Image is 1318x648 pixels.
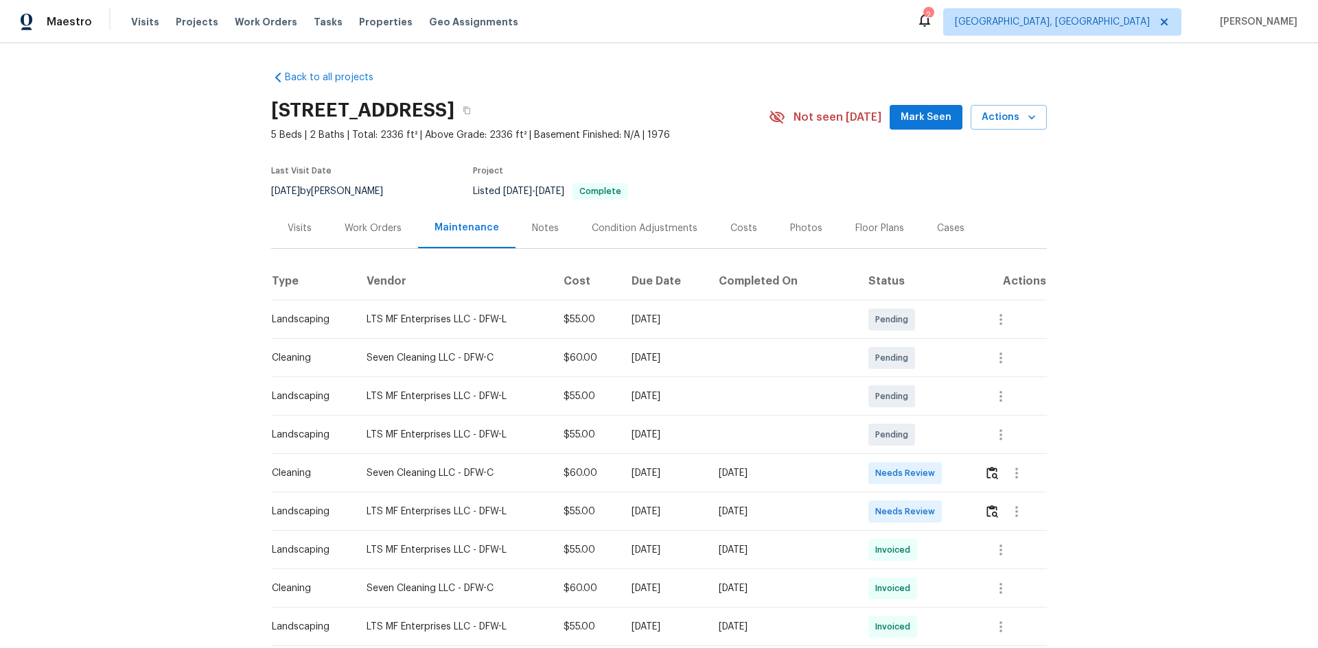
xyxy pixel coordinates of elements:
div: [DATE] [632,505,697,518]
div: [DATE] [719,581,846,595]
th: Cost [553,262,621,300]
div: Visits [288,221,312,235]
th: Completed On [708,262,857,300]
div: $55.00 [564,620,610,634]
button: Mark Seen [890,105,962,130]
div: [DATE] [632,543,697,557]
div: Seven Cleaning LLC - DFW-C [367,581,542,595]
div: Seven Cleaning LLC - DFW-C [367,351,542,365]
span: Complete [574,187,627,195]
th: Vendor [356,262,553,300]
div: [DATE] [719,466,846,480]
span: Pending [875,389,914,403]
th: Actions [973,262,1047,300]
span: Invoiced [875,543,916,557]
div: [DATE] [632,351,697,365]
span: - [503,187,564,196]
button: Actions [971,105,1047,130]
div: Cleaning [272,581,345,595]
button: Copy Address [454,98,479,123]
div: $55.00 [564,543,610,557]
div: $55.00 [564,428,610,442]
span: Mark Seen [901,109,951,126]
div: Landscaping [272,428,345,442]
span: Tasks [314,17,343,27]
span: Maestro [47,15,92,29]
div: [DATE] [719,505,846,518]
div: Landscaping [272,389,345,403]
span: [DATE] [271,187,300,196]
span: Pending [875,313,914,326]
div: $55.00 [564,505,610,518]
span: Work Orders [235,15,297,29]
span: [DATE] [535,187,564,196]
span: Pending [875,428,914,442]
span: Actions [982,109,1036,126]
span: Project [473,167,503,175]
span: Visits [131,15,159,29]
span: Invoiced [875,620,916,634]
div: [DATE] [719,620,846,634]
div: by [PERSON_NAME] [271,183,400,200]
span: Pending [875,351,914,365]
div: 2 [923,8,933,22]
div: Photos [790,221,822,235]
button: Review Icon [984,457,1000,490]
span: Not seen [DATE] [794,110,881,124]
a: Back to all projects [271,71,403,84]
th: Type [271,262,356,300]
span: Invoiced [875,581,916,595]
div: [DATE] [632,428,697,442]
span: 5 Beds | 2 Baths | Total: 2336 ft² | Above Grade: 2336 ft² | Basement Finished: N/A | 1976 [271,128,769,142]
span: Needs Review [875,505,940,518]
div: Floor Plans [855,221,904,235]
span: [PERSON_NAME] [1214,15,1297,29]
img: Review Icon [986,466,998,479]
span: Properties [359,15,413,29]
div: LTS MF Enterprises LLC - DFW-L [367,428,542,442]
div: Work Orders [345,221,402,235]
div: [DATE] [632,620,697,634]
div: $55.00 [564,313,610,326]
div: LTS MF Enterprises LLC - DFW-L [367,389,542,403]
div: Condition Adjustments [592,221,697,235]
span: Last Visit Date [271,167,332,175]
div: Landscaping [272,543,345,557]
div: LTS MF Enterprises LLC - DFW-L [367,620,542,634]
div: LTS MF Enterprises LLC - DFW-L [367,543,542,557]
div: $60.00 [564,351,610,365]
span: Geo Assignments [429,15,518,29]
div: [DATE] [719,543,846,557]
div: Landscaping [272,620,345,634]
div: $60.00 [564,581,610,595]
div: [DATE] [632,389,697,403]
span: Projects [176,15,218,29]
div: Cleaning [272,466,345,480]
button: Review Icon [984,495,1000,528]
div: Notes [532,221,559,235]
div: $55.00 [564,389,610,403]
div: LTS MF Enterprises LLC - DFW-L [367,313,542,326]
h2: [STREET_ADDRESS] [271,104,454,117]
div: Costs [730,221,757,235]
div: [DATE] [632,466,697,480]
img: Review Icon [986,505,998,518]
div: Maintenance [435,221,499,235]
div: $60.00 [564,466,610,480]
th: Due Date [621,262,708,300]
div: Seven Cleaning LLC - DFW-C [367,466,542,480]
span: [GEOGRAPHIC_DATA], [GEOGRAPHIC_DATA] [955,15,1150,29]
div: LTS MF Enterprises LLC - DFW-L [367,505,542,518]
div: Landscaping [272,505,345,518]
span: Listed [473,187,628,196]
span: Needs Review [875,466,940,480]
th: Status [857,262,973,300]
div: [DATE] [632,581,697,595]
div: Landscaping [272,313,345,326]
span: [DATE] [503,187,532,196]
div: Cleaning [272,351,345,365]
div: [DATE] [632,313,697,326]
div: Cases [937,221,964,235]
